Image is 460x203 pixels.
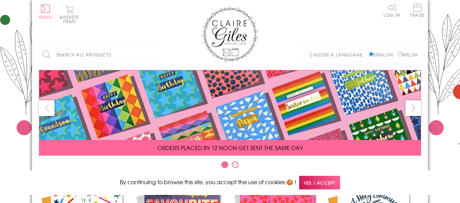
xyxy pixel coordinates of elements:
[60,6,79,23] button: Basket0 items
[410,3,425,17] span: Trade
[63,14,79,24] span: 0 items
[202,7,258,62] img: Claire Giles Greetings Cards
[405,100,421,116] button: next
[39,161,421,172] div: Carousel Pagination
[410,3,425,18] a: Trade
[39,14,52,20] span: Menu
[384,3,400,17] a: Log In
[157,143,303,152] span: ORDERS PLACED BY 12 NOON GET SENT THE SAME DAY
[310,52,368,58] p: Choose a language:
[369,52,396,58] label: English
[369,52,373,56] input: English
[398,52,402,56] input: Welsh
[221,161,228,168] button: Carousel Page 1 (Current Slide)
[39,5,52,19] button: Menu
[299,176,340,189] span: Yes, I accept
[39,100,55,116] button: prev
[398,52,418,58] label: Welsh
[39,47,161,63] input: Search all products
[154,47,161,63] input: Search
[232,161,239,168] button: Carousel Page 2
